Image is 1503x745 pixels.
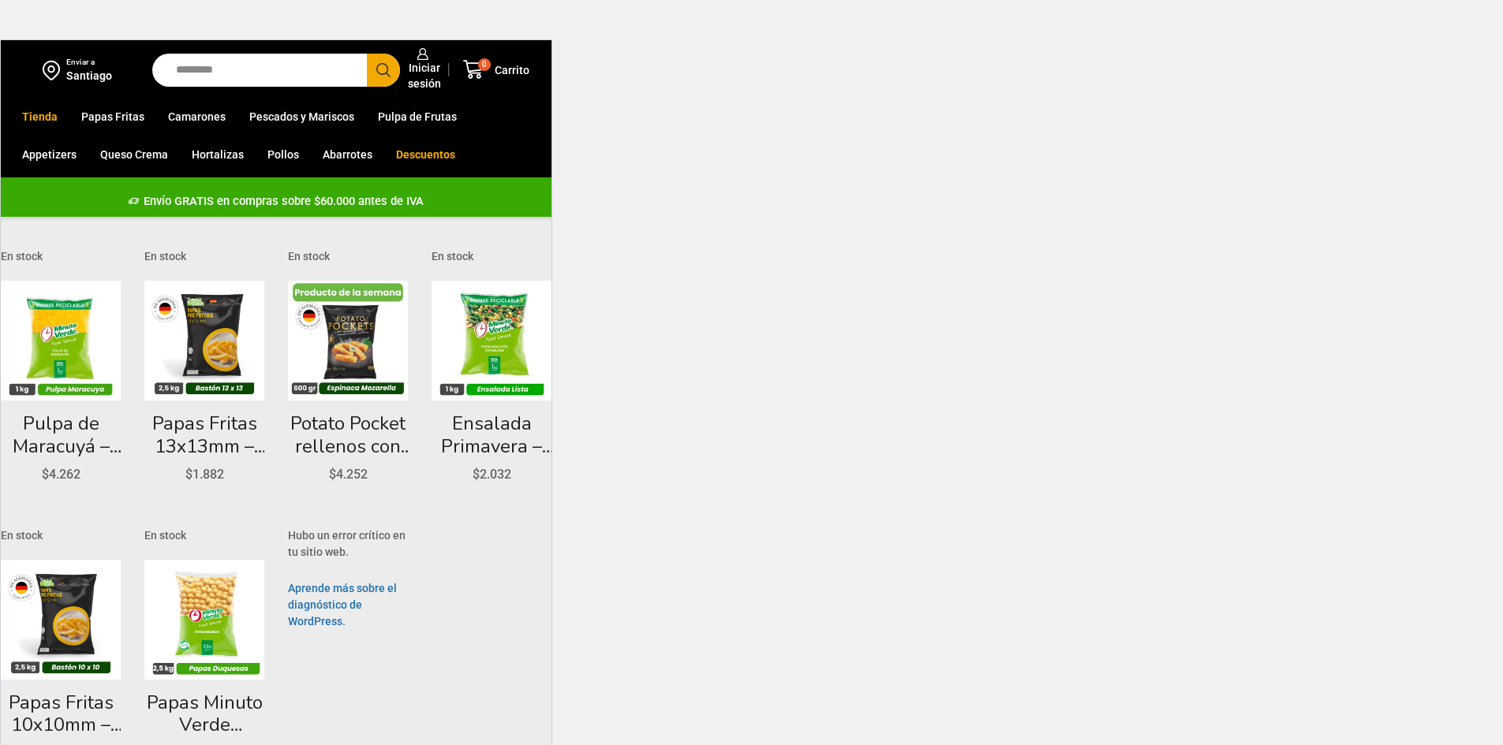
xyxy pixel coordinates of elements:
button: Search button [367,54,400,87]
a: Papas Minuto Verde Duquesas – Caja de 10 kg [144,691,264,737]
a: Pescados y Mariscos [241,102,362,132]
a: Aprende más sobre el diagnóstico de WordPress. [288,582,397,628]
span: $ [42,467,49,482]
a: Pollos [260,140,307,169]
a: Pulpa de Maracuyá – Caja 10 kg [1,412,121,458]
span: 0 [478,58,491,71]
span: Carrito [491,62,529,78]
a: Papas Fritas 10x10mm – Corte Bastón – Caja 10 kg [1,691,121,737]
p: En stock [288,248,408,265]
p: En stock [144,248,264,265]
bdi: 4.262 [42,467,80,482]
p: Hubo un error crítico en tu sitio web. [288,527,408,561]
bdi: 1.882 [185,467,224,482]
a: Appetizers [14,140,84,169]
span: $ [473,467,480,482]
img: address-field-icon.svg [43,57,66,84]
a: Papas Fritas 13x13mm – Formato 2,5 kg – Caja 10 kg [144,412,264,458]
div: Enviar a [66,57,112,68]
p: En stock [144,527,264,544]
p: En stock [1,527,121,544]
span: $ [329,467,336,482]
a: Iniciar sesión [400,40,441,99]
a: 0 Carrito [457,51,536,88]
a: Descuentos [388,140,463,169]
p: En stock [432,248,551,265]
p: En stock [1,248,121,265]
a: Ensalada Primavera – Caja 15 kg [432,412,551,458]
a: Pulpa de Frutas [370,102,465,132]
a: Papas Fritas [73,102,152,132]
a: Hortalizas [184,140,252,169]
bdi: 4.252 [329,467,368,482]
span: Iniciar sesión [404,60,441,91]
div: Santiago [66,68,112,84]
a: Abarrotes [315,140,380,169]
bdi: 2.032 [473,467,511,482]
a: Potato Pocket rellenos con Espinaca y Queso Mozzarella – Caja 8.4 kg [288,412,408,458]
a: Tienda [14,102,65,132]
span: $ [185,467,193,482]
a: Camarones [160,102,234,132]
a: Queso Crema [92,140,176,169]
